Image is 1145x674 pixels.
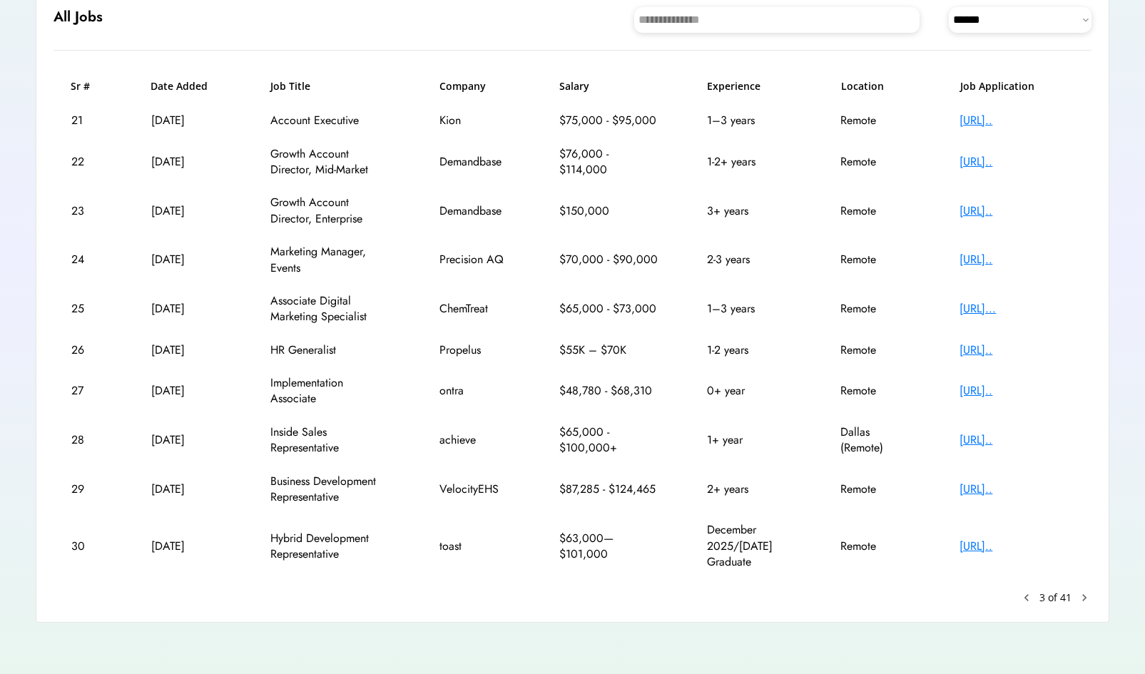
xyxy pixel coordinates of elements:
[270,342,392,358] div: HR Generalist
[71,538,103,554] div: 30
[960,432,1074,448] div: [URL]..
[707,432,793,448] div: 1+ year
[707,154,793,170] div: 1-2+ years
[960,203,1074,219] div: [URL]..
[559,342,659,358] div: $55K – $70K
[270,244,392,276] div: Marketing Manager, Events
[54,7,103,27] h6: All Jobs
[439,203,511,219] div: Demandbase
[559,481,659,497] div: $87,285 - $124,465
[71,383,103,399] div: 27
[151,203,223,219] div: [DATE]
[439,79,511,93] h6: Company
[559,531,659,563] div: $63,000—$101,000
[71,481,103,497] div: 29
[840,301,912,317] div: Remote
[707,252,793,267] div: 2-3 years
[439,383,511,399] div: ontra
[439,301,511,317] div: ChemTreat
[707,113,793,128] div: 1–3 years
[840,424,912,456] div: Dallas (Remote)
[840,252,912,267] div: Remote
[840,342,912,358] div: Remote
[71,203,103,219] div: 23
[270,375,392,407] div: Implementation Associate
[707,301,793,317] div: 1–3 years
[840,113,912,128] div: Remote
[151,301,223,317] div: [DATE]
[151,342,223,358] div: [DATE]
[270,293,392,325] div: Associate Digital Marketing Specialist
[960,538,1074,554] div: [URL]..
[707,481,793,497] div: 2+ years
[960,481,1074,497] div: [URL]..
[151,538,223,554] div: [DATE]
[840,538,912,554] div: Remote
[960,79,1074,93] h6: Job Application
[841,79,912,93] h6: Location
[270,195,392,227] div: Growth Account Director, Enterprise
[707,79,793,93] h6: Experience
[71,432,103,448] div: 28
[439,252,511,267] div: Precision AQ
[71,301,103,317] div: 25
[71,342,103,358] div: 26
[71,113,103,128] div: 21
[151,252,223,267] div: [DATE]
[71,154,103,170] div: 22
[707,383,793,399] div: 0+ year
[840,154,912,170] div: Remote
[707,203,793,219] div: 3+ years
[559,79,659,93] h6: Salary
[1039,591,1072,605] div: 3 of 41
[71,79,103,93] h6: Sr #
[439,113,511,128] div: Kion
[151,154,223,170] div: [DATE]
[960,301,1074,317] div: [URL]...
[559,113,659,128] div: $75,000 - $95,000
[439,538,511,554] div: toast
[960,342,1074,358] div: [URL]..
[960,113,1074,128] div: [URL]..
[439,432,511,448] div: achieve
[1077,591,1091,605] button: chevron_right
[151,383,223,399] div: [DATE]
[439,154,511,170] div: Demandbase
[151,113,223,128] div: [DATE]
[270,531,392,563] div: Hybrid Development Representative
[559,146,659,178] div: $76,000 - $114,000
[559,424,659,456] div: $65,000 - $100,000+
[270,79,310,93] h6: Job Title
[151,481,223,497] div: [DATE]
[270,424,392,456] div: Inside Sales Representative
[270,146,392,178] div: Growth Account Director, Mid-Market
[840,481,912,497] div: Remote
[559,203,659,219] div: $150,000
[707,522,793,570] div: December 2025/[DATE] Graduate
[707,342,793,358] div: 1-2 years
[559,383,659,399] div: $48,780 - $68,310
[840,383,912,399] div: Remote
[1019,591,1034,605] button: keyboard_arrow_left
[151,79,222,93] h6: Date Added
[960,383,1074,399] div: [URL]..
[439,481,511,497] div: VelocityEHS
[270,113,392,128] div: Account Executive
[559,252,659,267] div: $70,000 - $90,000
[270,474,392,506] div: Business Development Representative
[71,252,103,267] div: 24
[439,342,511,358] div: Propelus
[960,154,1074,170] div: [URL]..
[840,203,912,219] div: Remote
[960,252,1074,267] div: [URL]..
[559,301,659,317] div: $65,000 - $73,000
[151,432,223,448] div: [DATE]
